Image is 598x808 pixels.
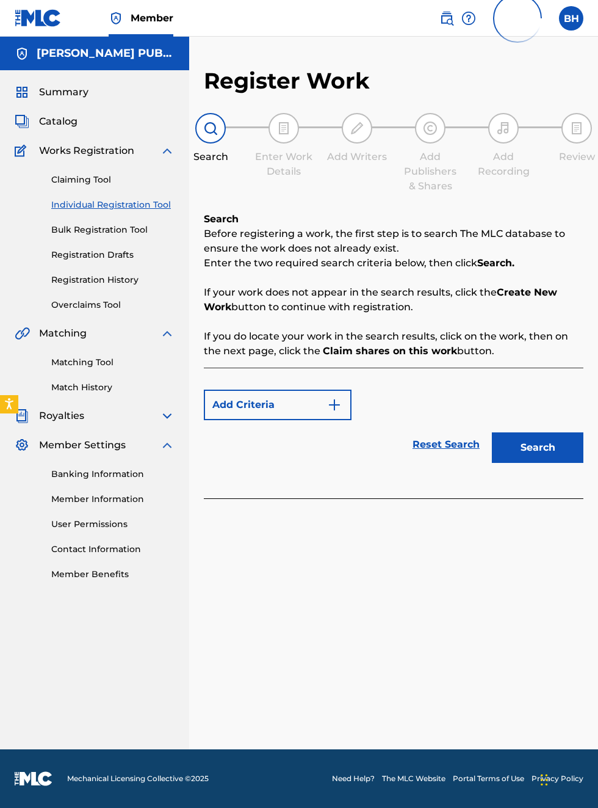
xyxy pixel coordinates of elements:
img: Summary [15,85,29,100]
div: Add Writers [326,150,387,164]
strong: Claim shares on this work [323,345,457,357]
h2: Register Work [204,67,370,95]
img: Works Registration [15,144,31,158]
a: Contact Information [51,543,175,556]
a: Banking Information [51,468,175,481]
img: step indicator icon for Search [203,121,218,136]
strong: Search. [477,257,514,269]
img: step indicator icon for Add Publishers & Shares [423,121,438,136]
div: Add Recording [473,150,534,179]
p: If you do locate your work in the search results, click on the work, then on the next page, click... [204,329,583,359]
span: Matching [39,326,87,341]
a: Privacy Policy [531,773,583,784]
div: Drag [541,762,548,798]
img: step indicator icon for Review [569,121,584,136]
a: User Permissions [51,518,175,531]
div: Enter Work Details [253,150,314,179]
img: Top Rightsholder [109,11,123,26]
button: Add Criteria [204,390,351,420]
img: Catalog [15,114,29,129]
span: Mechanical Licensing Collective © 2025 [67,773,209,784]
a: Public Search [439,6,454,31]
iframe: Chat Widget [537,749,598,808]
h5: BOBBY HAMILTON PUBLISHING [37,46,175,60]
a: Matching Tool [51,356,175,369]
a: The MLC Website [382,773,445,784]
img: step indicator icon for Add Writers [350,121,364,136]
span: Royalties [39,409,84,423]
img: MLC Logo [15,9,62,27]
a: CatalogCatalog [15,114,77,129]
img: expand [160,438,175,453]
img: logo [15,771,52,786]
img: Royalties [15,409,29,423]
p: Enter the two required search criteria below, then click [204,256,583,271]
span: Catalog [39,114,77,129]
img: Member Settings [15,438,29,453]
a: Match History [51,381,175,394]
img: 9d2ae6d4665cec9f34b9.svg [327,398,342,412]
p: If your work does not appear in the search results, click the button to continue with registration. [204,285,583,315]
img: help [461,11,476,26]
img: Accounts [15,46,29,61]
a: Need Help? [332,773,375,784]
img: expand [160,326,175,341]
div: Search [180,150,241,164]
a: Registration Drafts [51,249,175,261]
a: Overclaims Tool [51,299,175,311]
img: expand [160,409,175,423]
span: Member Settings [39,438,126,453]
p: Before registering a work, the first step is to search The MLC database to ensure the work does n... [204,227,583,256]
a: Individual Registration Tool [51,198,175,211]
span: Member [131,11,173,25]
a: Claiming Tool [51,173,175,186]
div: User Menu [559,6,583,31]
form: Search Form [204,384,583,469]
img: expand [160,144,175,158]
div: Add Publishers & Shares [400,150,461,194]
a: Bulk Registration Tool [51,224,175,236]
div: Help [461,6,476,31]
img: search [439,11,454,26]
a: Registration History [51,274,175,286]
a: Portal Terms of Use [453,773,524,784]
a: Member Benefits [51,568,175,581]
button: Search [492,432,583,463]
b: Search [204,213,239,225]
a: Member Information [51,493,175,506]
span: Works Registration [39,144,134,158]
a: Reset Search [406,431,486,458]
span: Summary [39,85,88,100]
img: step indicator icon for Enter Work Details [276,121,291,136]
a: SummarySummary [15,85,88,100]
img: step indicator icon for Add Recording [496,121,511,136]
img: Matching [15,326,30,341]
